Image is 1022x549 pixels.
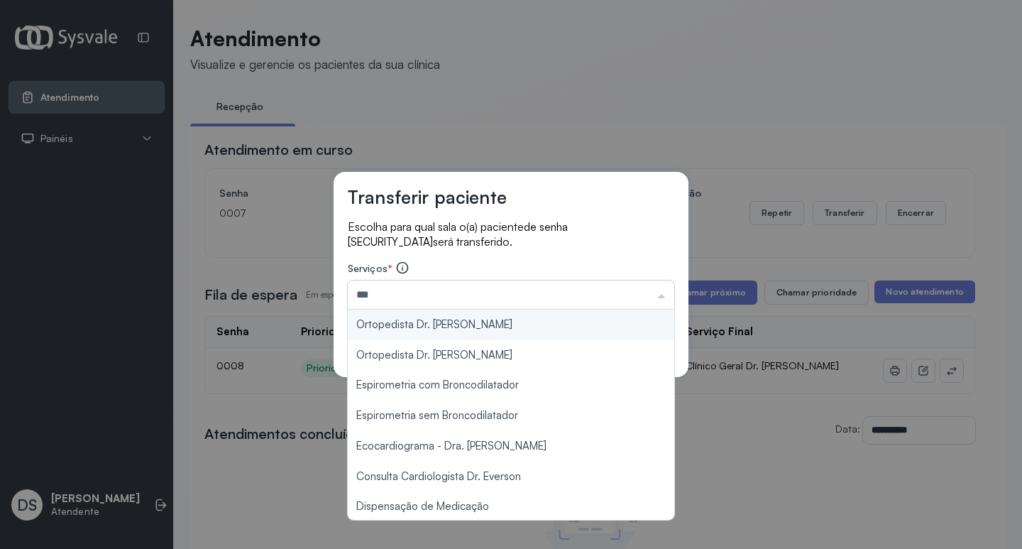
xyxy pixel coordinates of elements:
li: Espirometria sem Broncodilatador [348,401,674,431]
p: Escolha para qual sala o(a) paciente será transferido. [348,219,674,249]
span: de senha [SECURITY_DATA] [348,220,568,249]
li: Consulta Cardiologista Dr. Everson [348,462,674,492]
li: Ecocardiograma - Dra. [PERSON_NAME] [348,431,674,462]
li: Dispensação de Medicação [348,491,674,522]
span: Serviços [348,262,388,274]
h3: Transferir paciente [348,186,507,208]
li: Espirometria com Broncodilatador [348,370,674,401]
li: Ortopedista Dr. [PERSON_NAME] [348,340,674,371]
li: Ortopedista Dr. [PERSON_NAME] [348,310,674,340]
